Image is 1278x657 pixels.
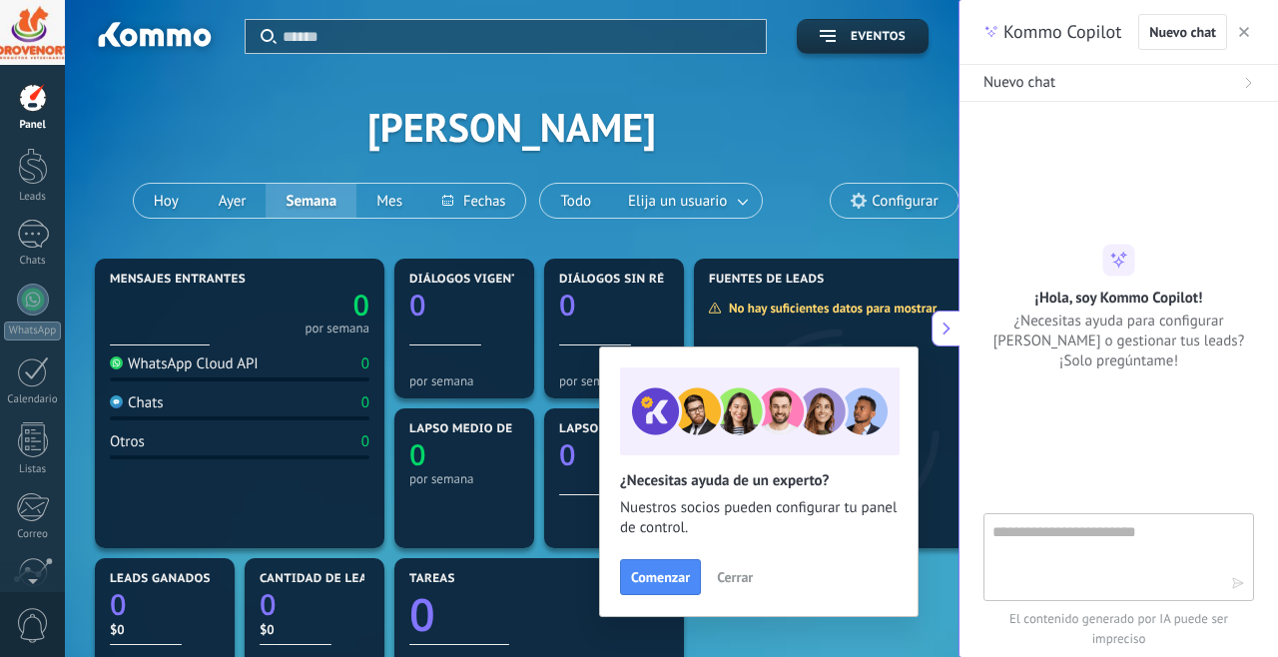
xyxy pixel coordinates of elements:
[4,255,62,268] div: Chats
[110,585,220,624] a: 0
[709,273,825,287] span: Fuentes de leads
[717,570,753,584] span: Cerrar
[624,188,731,215] span: Elija un usuario
[620,471,898,490] h2: ¿Necesitas ayuda de un experto?
[110,572,211,586] span: Leads ganados
[110,621,220,638] div: $0
[1138,14,1227,50] button: Nuevo chat
[260,585,277,624] text: 0
[110,354,259,373] div: WhatsApp Cloud API
[540,184,611,218] button: Todo
[708,562,762,592] button: Cerrar
[620,498,898,538] span: Nuestros socios pueden configurar tu panel de control.
[352,286,369,325] text: 0
[110,432,145,451] div: Otros
[240,286,369,325] a: 0
[110,273,246,287] span: Mensajes entrantes
[361,393,369,412] div: 0
[266,184,356,218] button: Semana
[199,184,267,218] button: Ayer
[409,471,519,486] div: por semana
[631,570,690,584] span: Comenzar
[4,191,62,204] div: Leads
[4,463,62,476] div: Listas
[134,184,199,218] button: Hoy
[260,621,369,638] div: $0
[305,324,369,333] div: por semana
[409,584,669,645] a: 0
[361,432,369,451] div: 0
[1035,289,1203,308] h2: ¡Hola, soy Kommo Copilot!
[422,184,525,218] button: Fechas
[559,422,718,436] span: Lapso mayor de réplica
[110,356,123,369] img: WhatsApp Cloud API
[260,572,438,586] span: Cantidad de leads activos
[611,184,762,218] button: Elija un usuario
[1003,20,1121,44] span: Kommo Copilot
[409,584,435,645] text: 0
[110,585,127,624] text: 0
[4,119,62,132] div: Panel
[559,286,576,325] text: 0
[620,559,701,595] button: Comenzar
[851,30,906,44] span: Eventos
[4,528,62,541] div: Correo
[959,65,1278,102] button: Nuevo chat
[409,273,534,287] span: Diálogos vigentes
[4,322,61,340] div: WhatsApp
[4,393,62,406] div: Calendario
[559,373,669,388] div: por semana
[356,184,422,218] button: Mes
[260,585,369,624] a: 0
[983,312,1254,371] span: ¿Necesitas ayuda para configurar [PERSON_NAME] o gestionar tus leads? ¡Solo pregúntame!
[409,422,567,436] span: Lapso medio de réplica
[361,354,369,373] div: 0
[872,193,938,210] span: Configurar
[409,435,426,474] text: 0
[559,435,576,474] text: 0
[559,273,700,287] span: Diálogos sin réplica
[1149,25,1216,39] span: Nuevo chat
[110,395,123,408] img: Chats
[983,73,1055,93] span: Nuevo chat
[983,609,1254,649] span: El contenido generado por IA puede ser impreciso
[409,572,455,586] span: Tareas
[409,373,519,388] div: por semana
[409,286,426,325] text: 0
[110,393,164,412] div: Chats
[797,19,929,54] button: Eventos
[708,300,951,317] div: No hay suficientes datos para mostrar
